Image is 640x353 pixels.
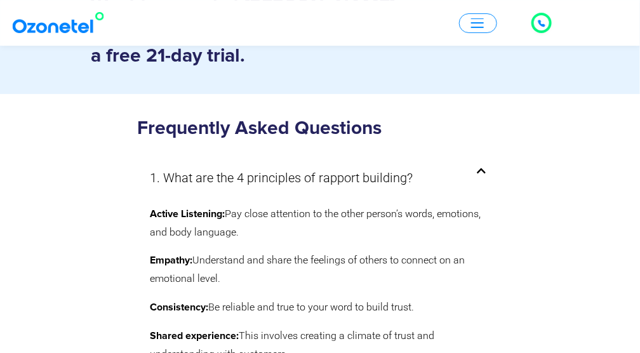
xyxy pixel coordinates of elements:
h3: Frequently Asked Questions [137,116,498,141]
p: Understand and share the feelings of others to connect on an emotional level. [150,251,486,288]
div: 1. What are the 4 principles of rapport building? [137,160,498,196]
strong: Consistency: [150,302,208,312]
strong: Empathy: [150,255,192,265]
strong: Shared experience: [150,331,239,341]
p: Pay close attention to the other person’s words, emotions, and body language. [150,205,486,242]
a: 1. What are the 4 principles of rapport building? [150,166,413,189]
strong: Active Listening: [150,209,225,219]
p: Be reliable and true to your word to build trust. [150,298,486,317]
